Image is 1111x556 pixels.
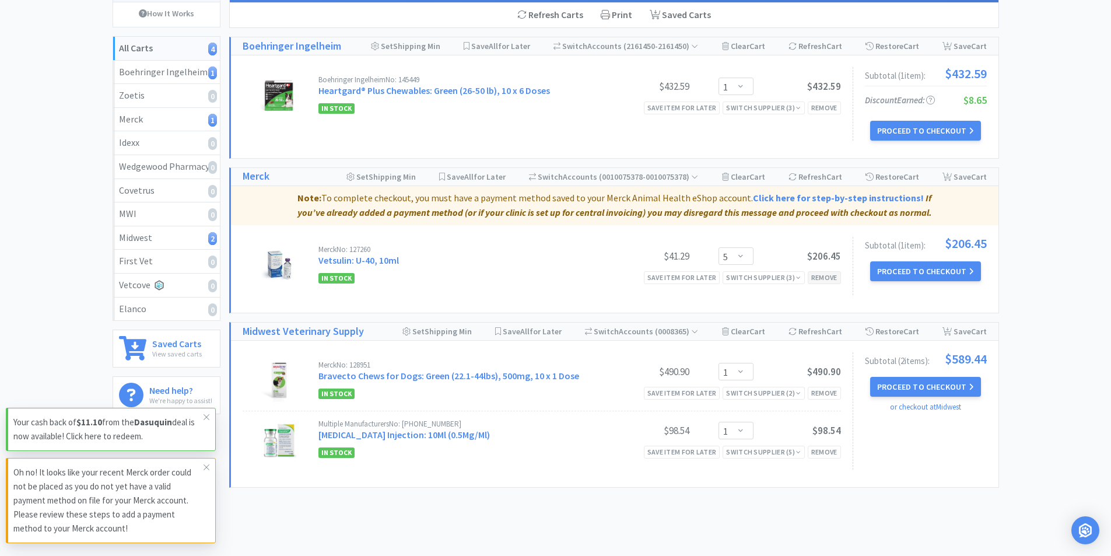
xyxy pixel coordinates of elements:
[113,155,220,179] a: Wedgewood Pharmacy0
[346,168,416,186] div: Shipping Min
[489,41,498,51] span: All
[13,415,204,443] p: Your cash back of from the deal is now available! Click here to redeem.
[653,326,698,337] span: ( 0008365 )
[447,172,506,182] span: Save for Later
[865,37,919,55] div: Restore
[119,254,214,269] div: First Vet
[243,168,269,185] a: Merck
[870,121,981,141] button: Proceed to Checkout
[113,84,220,108] a: Zoetis0
[152,336,202,348] h6: Saved Carts
[208,279,217,292] i: 0
[945,237,987,250] span: $206.45
[865,323,919,340] div: Restore
[945,67,987,80] span: $432.59
[318,447,355,458] span: In Stock
[602,249,689,263] div: $41.29
[788,323,842,340] div: Refresh
[722,323,765,340] div: Clear
[253,76,304,117] img: bcf410743cdf48b48b54eea5dca5e460_487087.png
[903,41,919,51] span: Cart
[318,361,602,369] div: Merck No: 128951
[113,330,220,368] a: Saved CartsView saved carts
[722,168,765,186] div: Clear
[529,168,699,186] div: Accounts
[119,207,214,222] div: MWI
[942,168,987,186] div: Save
[119,42,153,54] strong: All Carts
[644,102,720,114] div: Save item for later
[243,38,341,55] a: Boehringer Ingelheim
[119,159,214,174] div: Wedgewood Pharmacy
[509,3,592,27] div: Refresh Carts
[119,65,214,80] div: Boehringer Ingelheim
[113,298,220,321] a: Elanco0
[318,389,355,399] span: In Stock
[152,348,202,359] p: View saved carts
[318,429,490,440] a: [MEDICAL_DATA] Injection: 10Ml (0.5Mg/Ml)
[113,250,220,274] a: First Vet0
[585,323,699,340] div: Accounts
[208,185,217,198] i: 0
[381,41,393,51] span: Set
[208,67,217,79] i: 1
[258,361,299,402] img: 61312c7509ef429a8dc8f48e3153fb1a_117130.jpeg
[602,79,689,93] div: $432.59
[942,37,987,55] div: Save
[808,271,841,284] div: Remove
[749,326,765,337] span: Cart
[113,226,220,250] a: Midwest2
[503,326,562,337] span: Save for Later
[788,168,842,186] div: Refresh
[753,192,924,204] a: Click here for step-by-step instructions!
[903,172,919,182] span: Cart
[594,326,619,337] span: Switch
[208,161,217,174] i: 0
[113,2,220,25] a: How It Works
[971,41,987,51] span: Cart
[208,232,217,245] i: 2
[865,168,919,186] div: Restore
[243,323,364,340] a: Midwest Veterinary Supply
[297,192,321,204] strong: Note:
[942,323,987,340] div: Save
[208,114,217,127] i: 1
[208,256,217,268] i: 0
[113,131,220,155] a: Idexx0
[113,274,220,298] a: Vetcove0
[208,137,217,150] i: 0
[1071,516,1099,544] div: Open Intercom Messenger
[318,254,399,266] a: Vetsulin: U-40, 10ml
[318,76,602,83] div: Boehringer Ingelheim No: 145449
[464,172,474,182] span: All
[562,41,587,51] span: Switch
[258,420,299,461] img: c8f50e77bc8140efbc5e2757e1229131_710880.jpeg
[788,37,842,55] div: Refresh
[149,383,212,395] h6: Need help?
[826,41,842,51] span: Cart
[749,172,765,182] span: Cart
[865,352,987,365] div: Subtotal ( 2 item s ):
[971,326,987,337] span: Cart
[726,102,801,113] div: Switch Supplier ( 3 )
[119,88,214,103] div: Zoetis
[644,387,720,399] div: Save item for later
[318,273,355,284] span: In Stock
[644,446,720,458] div: Save item for later
[807,80,841,93] span: $432.59
[726,272,801,283] div: Switch Supplier ( 3 )
[903,326,919,337] span: Cart
[870,377,981,397] button: Proceed to Checkout
[208,43,217,55] i: 4
[597,172,698,182] span: ( 0010075378-0010075378 )
[318,103,355,114] span: In Stock
[520,326,530,337] span: All
[622,41,698,51] span: ( 2161450-2161450 )
[538,172,563,182] span: Switch
[890,402,961,412] a: or checkout at Midwest
[807,250,841,263] span: $206.45
[13,466,204,536] p: Oh no! It looks like your recent Merck order could not be placed as you do not yet have a valid p...
[318,246,602,253] div: Merck No: 127260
